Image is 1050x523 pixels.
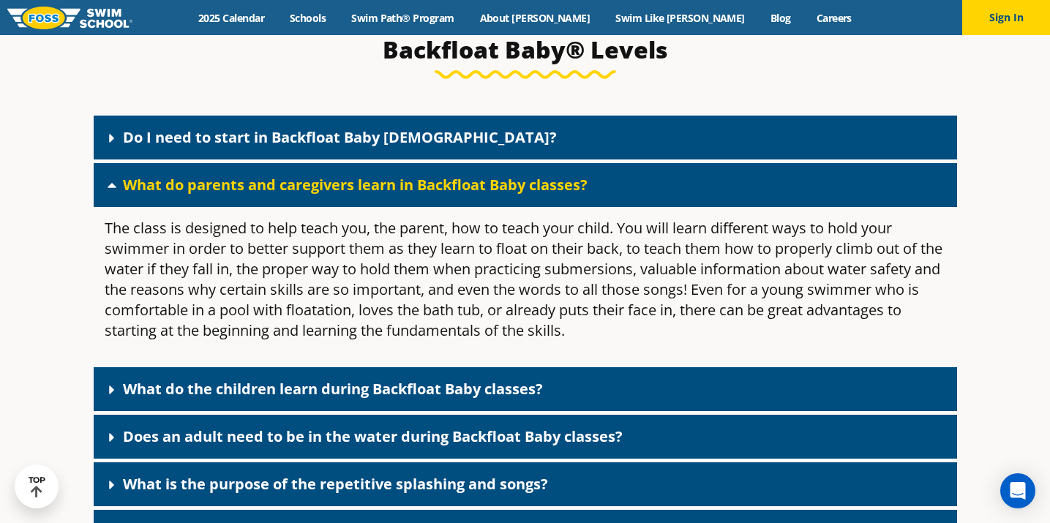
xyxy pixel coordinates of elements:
a: Careers [803,11,864,25]
a: What do the children learn during Backfloat Baby classes? [123,379,543,399]
a: Does an adult need to be in the water during Backfloat Baby classes? [123,426,623,446]
div: What do the children learn during Backfloat Baby classes? [94,367,957,411]
a: 2025 Calendar [186,11,277,25]
a: Schools [277,11,339,25]
p: The class is designed to help teach you, the parent, how to teach your child. You will learn diff... [105,218,946,341]
a: Blog [757,11,803,25]
a: What is the purpose of the repetitive splashing and songs? [123,474,548,494]
div: TOP [29,475,45,498]
a: Swim Like [PERSON_NAME] [603,11,758,25]
a: Do I need to start in Backfloat Baby [DEMOGRAPHIC_DATA]? [123,127,557,147]
div: Do I need to start in Backfloat Baby [DEMOGRAPHIC_DATA]? [94,116,957,159]
h3: Backfloat Baby® Levels [180,35,871,64]
div: What do parents and caregivers learn in Backfloat Baby classes? [94,163,957,207]
a: What do parents and caregivers learn in Backfloat Baby classes? [123,175,588,195]
a: About [PERSON_NAME] [467,11,603,25]
div: What do parents and caregivers learn in Backfloat Baby classes? [94,207,957,364]
div: Does an adult need to be in the water during Backfloat Baby classes? [94,415,957,459]
img: FOSS Swim School Logo [7,7,132,29]
a: Swim Path® Program [339,11,467,25]
div: What is the purpose of the repetitive splashing and songs? [94,462,957,506]
div: Open Intercom Messenger [1000,473,1035,508]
